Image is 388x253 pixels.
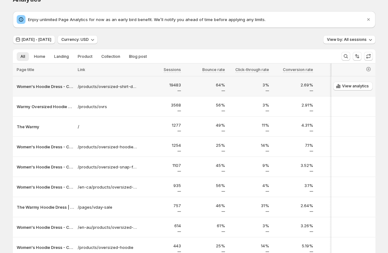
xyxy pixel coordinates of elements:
[229,102,269,108] p: 3%
[317,82,357,88] p: 16224
[317,182,357,189] p: 818
[17,204,74,210] button: The Warmy Hoodie Dress | The Perfect Valentine’s Day Gift
[22,37,51,42] span: [DATE] - [DATE]
[17,67,34,72] span: Page title
[101,54,120,59] span: Collection
[229,82,269,88] p: 3%
[54,54,69,59] span: Landing
[229,243,269,249] p: 14%
[17,103,74,110] button: Warmy Oversized Hoodie Dress – Ultra-Soft Fleece Sweatshirt Dress for Women (Plus Size S-3XL), Co...
[141,162,181,168] p: 1107
[28,16,365,23] p: Enjoy unlimited Page Analytics for now as an early bird benefit. We’ll notify you ahead of time b...
[141,122,181,128] p: 1277
[78,164,137,170] a: /products/oversized-snap-fit-hoodie
[78,244,137,250] a: /products/oversized-hoodie
[78,184,137,190] p: /en-ca/products/oversized-shirt-dress
[317,102,357,108] p: 3194
[185,122,225,128] p: 49%
[78,103,137,110] a: /products/ovrs
[20,54,25,59] span: All
[78,67,85,72] span: Link
[141,202,181,209] p: 757
[364,15,373,24] button: Dismiss notification
[61,37,89,42] span: Currency: USD
[185,82,225,88] p: 64%
[273,202,313,209] p: 2.64%
[229,142,269,148] p: 14%
[323,35,375,44] button: View by: All sessions
[273,142,313,148] p: 7.1%
[273,122,313,128] p: 4.31%
[185,202,225,209] p: 46%
[17,224,74,230] button: Women's Hoodie Dress - Casual Long Sleeve Pullover Sweatshirt Dress
[78,54,93,59] span: Product
[341,52,350,61] button: Search and filter results
[273,243,313,249] p: 5.19%
[317,142,357,148] p: 1179
[273,102,313,108] p: 2.91%
[129,54,147,59] span: Blog post
[229,182,269,189] p: 4%
[273,223,313,229] p: 3.26%
[78,204,137,210] a: /pages/vday-sale
[185,243,225,249] p: 25%
[283,67,313,72] span: Conversion rate
[78,224,137,230] p: /en-au/products/oversized-shirt-dress
[317,122,357,128] p: 1146
[17,164,74,170] button: Women's Hoodie Dress - Casual Long Sleeve Pullover Sweatshirt Dress
[17,244,74,250] button: Women's Hoodie Dress - Casual Long Sleeve Pullover Sweatshirt Dress
[164,67,181,72] span: Sessions
[34,54,45,59] span: Home
[273,182,313,189] p: 3.1%
[185,162,225,168] p: 45%
[273,82,313,88] p: 2.69%
[78,124,137,130] a: /
[17,144,74,150] button: Women's Hoodie Dress - Casual Long Sleeve Pullover Sweatshirt Dress
[317,223,357,229] p: 537
[141,142,181,148] p: 1254
[17,124,74,130] button: The Warmy
[58,35,98,44] button: Currency: USD
[17,83,74,90] p: Women's Hoodie Dress - Casual Long Sleeve Pullover Sweatshirt Dress
[17,184,74,190] button: Women's Hoodie Dress - Casual Long Sleeve Pullover Sweatshirt Dress
[78,144,137,150] a: /products/oversized-hoodie-dress
[141,102,181,108] p: 3568
[13,35,55,44] button: [DATE] - [DATE]
[229,162,269,168] p: 9%
[353,52,362,61] button: Sort the results
[229,223,269,229] p: 3%
[229,202,269,209] p: 31%
[327,37,367,42] span: View by: All sessions
[317,202,357,209] p: 684
[141,243,181,249] p: 443
[185,142,225,148] p: 25%
[342,84,369,89] span: View analytics
[185,182,225,189] p: 56%
[202,67,225,72] span: Bounce rate
[141,82,181,88] p: 19483
[229,122,269,128] p: 11%
[185,223,225,229] p: 61%
[317,243,357,249] p: 419
[273,162,313,168] p: 3.52%
[78,83,137,90] a: /products/oversized-shirt-dress
[235,67,269,72] span: Click-through rate
[141,182,181,189] p: 935
[333,82,373,91] button: View analytics
[141,223,181,229] p: 614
